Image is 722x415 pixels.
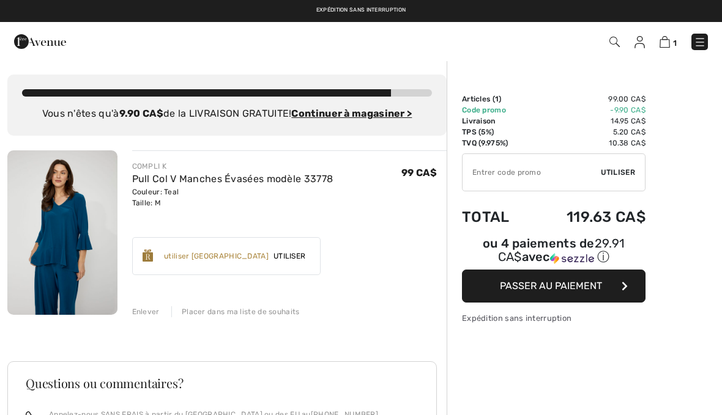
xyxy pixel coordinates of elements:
[462,138,531,149] td: TVQ (9.975%)
[14,35,66,46] a: 1ère Avenue
[132,186,333,208] div: Couleur: Teal Taille: M
[694,36,706,48] img: Menu
[132,161,333,172] div: COMPLI K
[609,37,620,47] img: Recherche
[462,238,646,270] div: ou 4 paiements de29.91 CA$avecSezzle Cliquez pour en savoir plus sur Sezzle
[531,196,646,238] td: 119.63 CA$
[531,94,646,105] td: 99.00 CA$
[531,127,646,138] td: 5.20 CA$
[171,306,300,317] div: Placer dans ma liste de souhaits
[601,167,635,178] span: Utiliser
[164,251,269,262] div: utiliser [GEOGRAPHIC_DATA]
[462,270,646,303] button: Passer au paiement
[291,108,412,119] a: Continuer à magasiner >
[132,306,160,317] div: Enlever
[635,36,645,48] img: Mes infos
[462,196,531,238] td: Total
[495,95,499,103] span: 1
[269,251,310,262] span: Utiliser
[132,173,333,185] a: Pull Col V Manches Évasées modèle 33778
[498,236,625,264] span: 29.91 CA$
[462,105,531,116] td: Code promo
[22,106,432,121] div: Vous n'êtes qu'à de la LIVRAISON GRATUITE!
[660,36,670,48] img: Panier d'achat
[550,253,594,264] img: Sezzle
[462,238,646,265] div: ou 4 paiements de avec
[531,138,646,149] td: 10.38 CA$
[401,167,437,178] span: 99 CA$
[500,280,602,292] span: Passer au paiement
[531,105,646,116] td: -9.90 CA$
[673,39,677,48] span: 1
[531,116,646,127] td: 14.95 CA$
[660,34,677,49] a: 1
[7,150,117,315] img: Pull Col V Manches Évasées modèle 33778
[143,249,154,262] img: Reward-Logo.svg
[14,29,66,54] img: 1ère Avenue
[462,127,531,138] td: TPS (5%)
[119,108,163,119] strong: 9.90 CA$
[462,94,531,105] td: Articles ( )
[462,312,646,324] div: Expédition sans interruption
[462,116,531,127] td: Livraison
[26,377,419,389] h3: Questions ou commentaires?
[463,154,601,191] input: Code promo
